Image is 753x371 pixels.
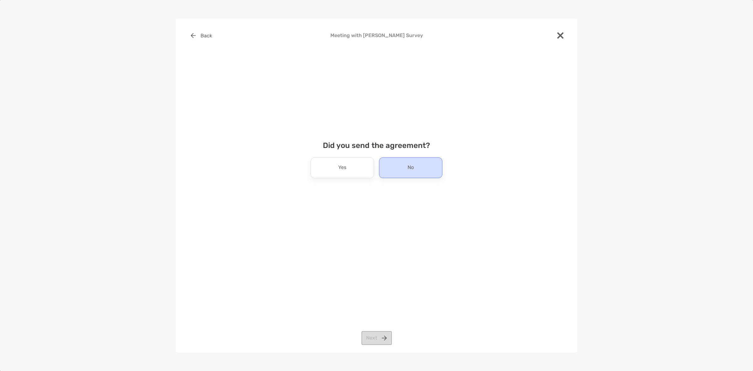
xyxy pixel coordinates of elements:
button: Back [186,29,217,42]
p: Yes [338,163,346,173]
h4: Meeting with [PERSON_NAME] Survey [186,32,567,38]
h4: Did you send the agreement? [186,141,567,150]
img: close modal [557,32,563,39]
p: No [408,163,414,173]
img: button icon [191,33,196,38]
